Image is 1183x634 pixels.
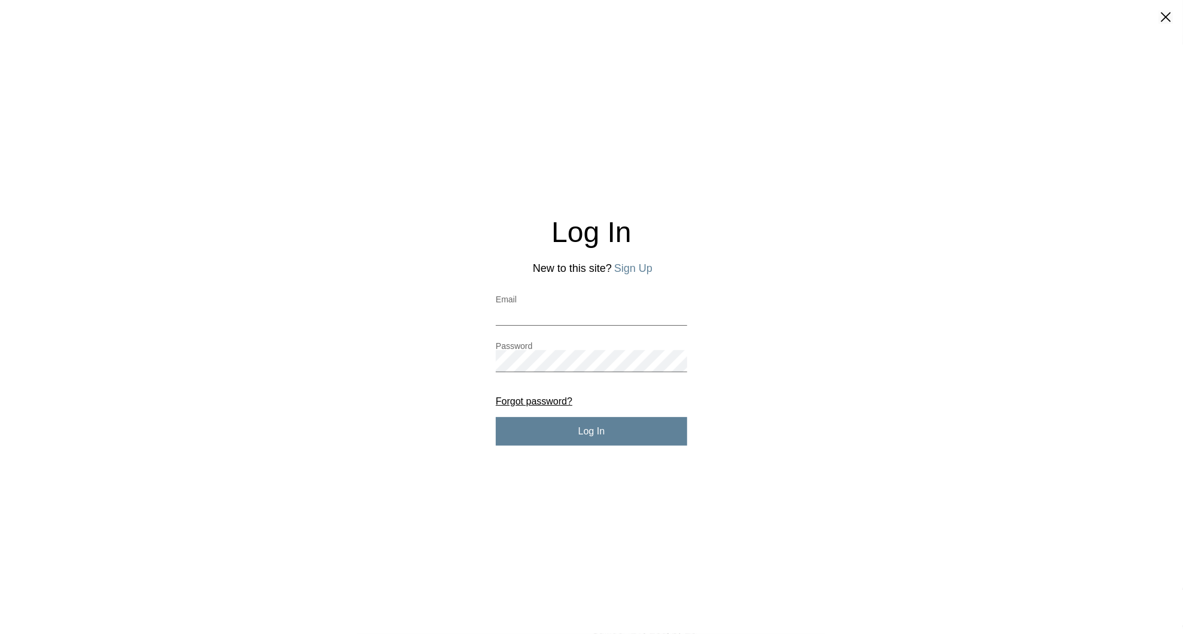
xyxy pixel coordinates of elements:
[496,342,687,350] label: Password
[533,262,612,274] span: New to this site?
[496,295,687,304] label: Email
[614,261,653,276] button: New to this site? Sign Up
[496,396,572,406] button: Forgot password?
[578,426,605,437] span: Log In
[496,218,687,247] h2: Log In
[1158,10,1173,26] button: Close
[496,417,687,446] button: Log In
